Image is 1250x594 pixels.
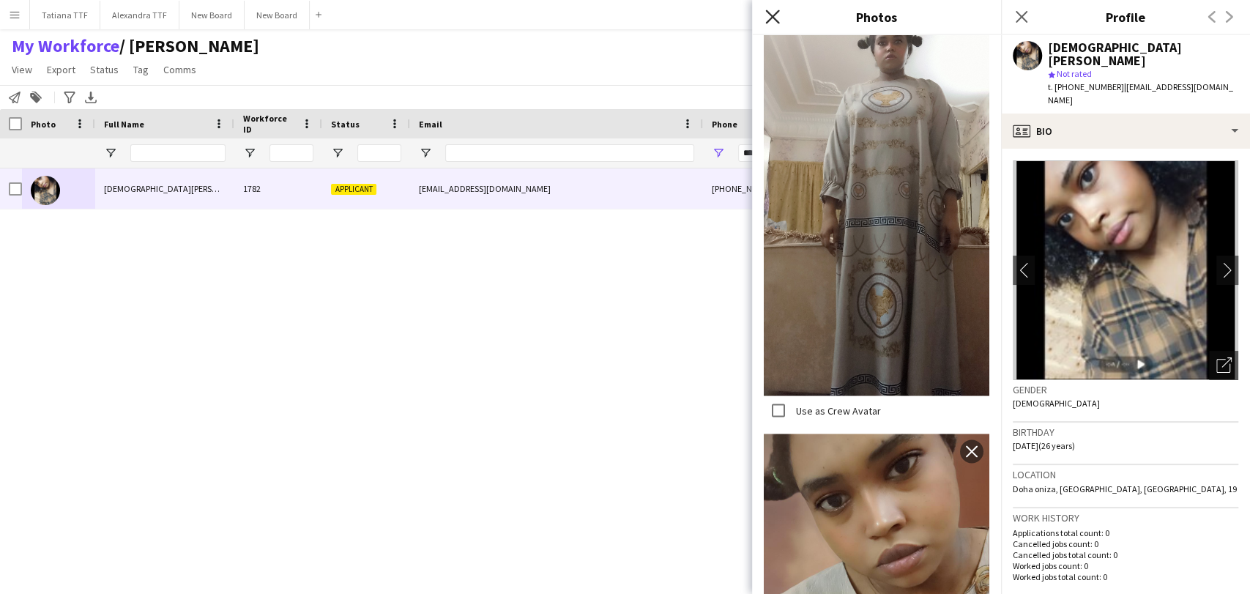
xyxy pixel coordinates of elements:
[100,1,179,29] button: Alexandra TTF
[752,7,1001,26] h3: Photos
[712,119,737,130] span: Phone
[90,63,119,76] span: Status
[130,144,226,162] input: Full Name Filter Input
[1048,41,1238,67] div: [DEMOGRAPHIC_DATA][PERSON_NAME]
[331,184,376,195] span: Applicant
[1013,468,1238,481] h3: Location
[419,119,442,130] span: Email
[127,60,155,79] a: Tag
[1013,426,1238,439] h3: Birthday
[1013,383,1238,396] h3: Gender
[1001,7,1250,26] h3: Profile
[6,60,38,79] a: View
[61,89,78,106] app-action-btn: Advanced filters
[245,1,310,29] button: New Board
[47,63,75,76] span: Export
[179,1,245,29] button: New Board
[104,183,253,194] span: [DEMOGRAPHIC_DATA][PERSON_NAME]
[703,168,890,209] div: [PHONE_NUMBER]
[1013,440,1075,451] span: [DATE] (26 years)
[6,89,23,106] app-action-btn: Notify workforce
[738,144,882,162] input: Phone Filter Input
[1013,571,1238,582] p: Worked jobs total count: 0
[445,144,694,162] input: Email Filter Input
[1013,483,1237,494] span: Doha oniza, [GEOGRAPHIC_DATA], [GEOGRAPHIC_DATA], 19
[1013,560,1238,571] p: Worked jobs count: 0
[410,168,703,209] div: [EMAIL_ADDRESS][DOMAIN_NAME]
[31,176,60,205] img: Islam Ibrahim
[157,60,202,79] a: Comms
[1013,160,1238,380] img: Crew avatar or photo
[104,146,117,160] button: Open Filter Menu
[12,63,32,76] span: View
[331,119,360,130] span: Status
[1013,549,1238,560] p: Cancelled jobs total count: 0
[419,146,432,160] button: Open Filter Menu
[1209,351,1238,380] div: Open photos pop-in
[1001,114,1250,149] div: Bio
[104,119,144,130] span: Full Name
[27,89,45,106] app-action-btn: Add to tag
[1013,538,1238,549] p: Cancelled jobs count: 0
[1013,511,1238,524] h3: Work history
[133,63,149,76] span: Tag
[12,35,119,57] a: My Workforce
[331,146,344,160] button: Open Filter Menu
[1048,81,1233,105] span: | [EMAIL_ADDRESS][DOMAIN_NAME]
[84,60,124,79] a: Status
[243,113,296,135] span: Workforce ID
[1013,527,1238,538] p: Applications total count: 0
[30,1,100,29] button: Tatiana TTF
[357,144,401,162] input: Status Filter Input
[163,63,196,76] span: Comms
[41,60,81,79] a: Export
[269,144,313,162] input: Workforce ID Filter Input
[243,146,256,160] button: Open Filter Menu
[793,404,881,417] label: Use as Crew Avatar
[234,168,322,209] div: 1782
[31,119,56,130] span: Photo
[1057,68,1092,79] span: Not rated
[82,89,100,106] app-action-btn: Export XLSX
[712,146,725,160] button: Open Filter Menu
[1013,398,1100,409] span: [DEMOGRAPHIC_DATA]
[119,35,259,57] span: TATIANA
[1048,81,1124,92] span: t. [PHONE_NUMBER]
